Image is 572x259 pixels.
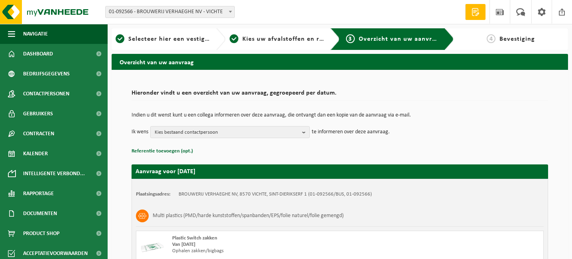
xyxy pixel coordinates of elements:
span: Bevestiging [499,36,535,42]
td: BROUWERIJ VERHAEGHE NV, 8570 VICHTE, SINT-DIERIKSERF 1 (01-092566/BUS, 01-092566) [179,191,372,198]
div: Ophalen zakken/bigbags [172,248,372,254]
a: 1Selecteer hier een vestiging [116,34,210,44]
span: Product Shop [23,223,59,243]
span: 01-092566 - BROUWERIJ VERHAEGHE NV - VICHTE [106,6,234,18]
span: Bedrijfsgegevens [23,64,70,84]
span: Overzicht van uw aanvraag [359,36,443,42]
strong: Van [DATE] [172,242,195,247]
span: Kies uw afvalstoffen en recipiënten [242,36,352,42]
strong: Plaatsingsadres: [136,192,171,197]
span: Gebruikers [23,104,53,124]
h2: Overzicht van uw aanvraag [112,54,568,69]
p: te informeren over deze aanvraag. [312,126,390,138]
span: Contracten [23,124,54,144]
p: Indien u dit wenst kunt u een collega informeren over deze aanvraag, die ontvangt dan een kopie v... [132,113,548,118]
span: Kalender [23,144,48,164]
span: 1 [116,34,124,43]
span: Kies bestaand contactpersoon [155,127,299,138]
h2: Hieronder vindt u een overzicht van uw aanvraag, gegroepeerd per datum. [132,90,548,101]
a: 2Kies uw afvalstoffen en recipiënten [230,34,324,44]
button: Referentie toevoegen (opt.) [132,146,193,156]
span: Rapportage [23,184,54,204]
strong: Aanvraag voor [DATE] [136,168,195,175]
span: Dashboard [23,44,53,64]
span: 01-092566 - BROUWERIJ VERHAEGHE NV - VICHTE [105,6,235,18]
img: LP-SK-00500-LPE-16.png [140,235,164,259]
span: Documenten [23,204,57,223]
span: Selecteer hier een vestiging [128,36,214,42]
span: Contactpersonen [23,84,69,104]
h3: Multi plastics (PMD/harde kunststoffen/spanbanden/EPS/folie naturel/folie gemengd) [153,210,344,222]
span: 3 [346,34,355,43]
span: 2 [230,34,238,43]
span: Plastic Switch zakken [172,235,217,241]
button: Kies bestaand contactpersoon [150,126,310,138]
p: Ik wens [132,126,148,138]
span: Navigatie [23,24,48,44]
span: Intelligente verbond... [23,164,85,184]
span: 4 [487,34,495,43]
